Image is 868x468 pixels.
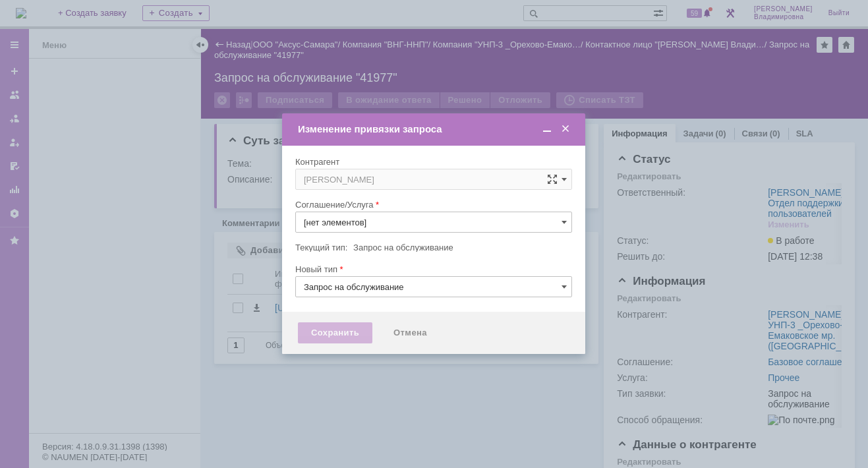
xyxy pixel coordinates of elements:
[353,243,453,252] span: Запрос на обслуживание
[547,174,558,185] span: Сложная форма
[559,123,572,135] span: Закрыть
[295,265,569,274] div: Новый тип
[298,123,572,135] div: Изменение привязки запроса
[295,243,347,252] label: Текущий тип:
[540,123,554,135] span: Свернуть (Ctrl + M)
[295,158,569,166] div: Контрагент
[295,200,569,209] div: Соглашение/Услуга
